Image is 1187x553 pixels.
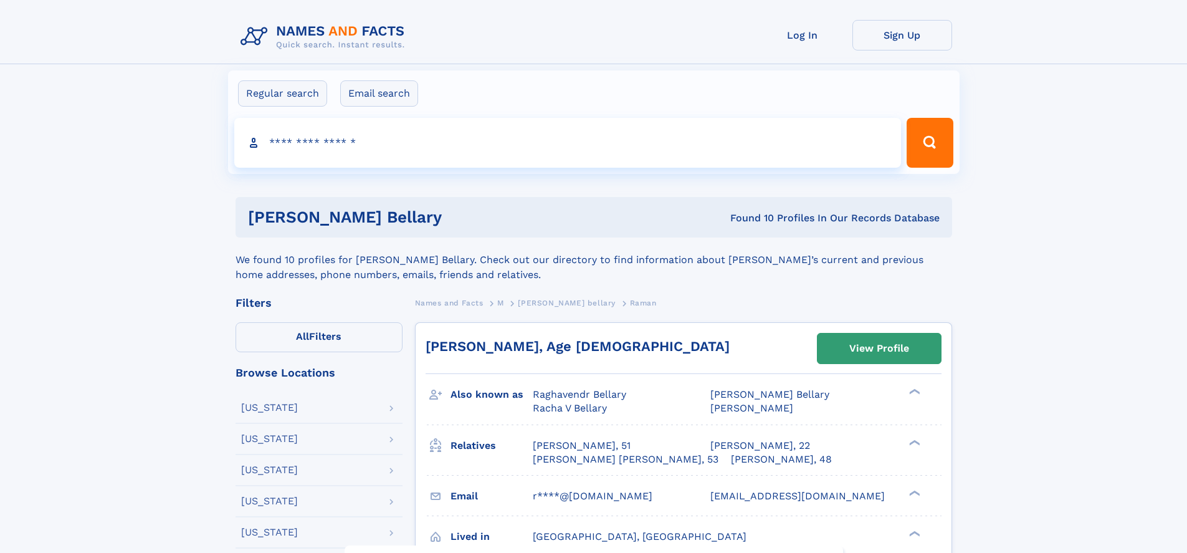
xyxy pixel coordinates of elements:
div: ❯ [906,438,921,446]
span: Raman [630,299,657,307]
div: [US_STATE] [241,496,298,506]
span: [GEOGRAPHIC_DATA], [GEOGRAPHIC_DATA] [533,531,746,542]
div: Browse Locations [236,367,403,378]
a: View Profile [818,334,941,363]
div: View Profile [849,334,909,363]
a: [PERSON_NAME], Age [DEMOGRAPHIC_DATA] [426,339,730,354]
img: Logo Names and Facts [236,20,415,54]
span: All [296,330,309,342]
h3: Relatives [450,435,533,456]
a: Log In [753,20,852,50]
button: Search Button [907,118,953,168]
div: Found 10 Profiles In Our Records Database [586,211,940,225]
span: Raghavendr Bellary [533,388,626,400]
div: ❯ [906,489,921,497]
label: Regular search [238,80,327,107]
a: [PERSON_NAME] [PERSON_NAME], 53 [533,453,718,466]
a: [PERSON_NAME], 51 [533,439,631,453]
div: [US_STATE] [241,527,298,537]
input: search input [234,118,902,168]
a: M [497,295,504,310]
label: Email search [340,80,418,107]
span: [PERSON_NAME] Bellary [710,388,829,400]
a: Sign Up [852,20,952,50]
h1: [PERSON_NAME] bellary [248,209,586,225]
span: [PERSON_NAME] [710,402,793,414]
div: Filters [236,297,403,309]
span: [PERSON_NAME] bellary [518,299,616,307]
div: ❯ [906,529,921,537]
div: ❯ [906,388,921,396]
div: [US_STATE] [241,403,298,413]
div: [US_STATE] [241,465,298,475]
div: We found 10 profiles for [PERSON_NAME] Bellary. Check out our directory to find information about... [236,238,952,282]
h3: Email [450,486,533,507]
a: [PERSON_NAME] bellary [518,295,616,310]
a: [PERSON_NAME], 48 [731,453,832,466]
span: M [497,299,504,307]
label: Filters [236,322,403,352]
a: Names and Facts [415,295,484,310]
span: [EMAIL_ADDRESS][DOMAIN_NAME] [710,490,885,502]
h3: Also known as [450,384,533,405]
span: Racha V Bellary [533,402,607,414]
div: [US_STATE] [241,434,298,444]
a: [PERSON_NAME], 22 [710,439,810,453]
h3: Lived in [450,526,533,547]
